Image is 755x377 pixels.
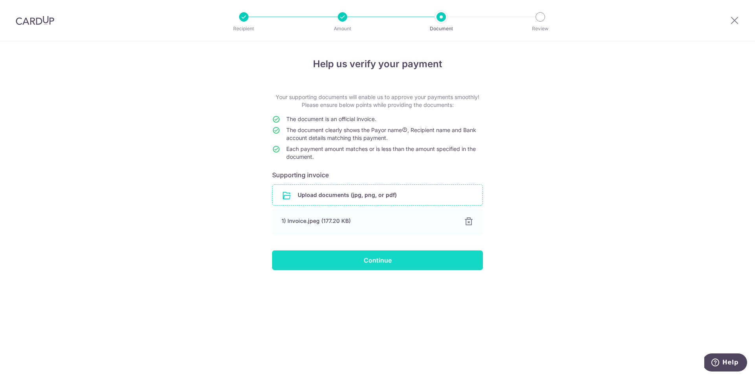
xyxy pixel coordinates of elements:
[511,25,569,33] p: Review
[16,16,54,25] img: CardUp
[272,93,483,109] p: Your supporting documents will enable us to approve your payments smoothly! Please ensure below p...
[282,217,455,225] div: 1) Invoice.jpeg (177.20 KB)
[272,170,483,180] h6: Supporting invoice
[286,145,476,160] span: Each payment amount matches or is less than the amount specified in the document.
[286,127,476,141] span: The document clearly shows the Payor name , Recipient name and Bank account details matching this...
[215,25,273,33] p: Recipient
[272,250,483,270] input: Continue
[412,25,470,33] p: Document
[704,353,747,373] iframe: Opens a widget where you can find more information
[272,57,483,71] h4: Help us verify your payment
[313,25,372,33] p: Amount
[286,116,376,122] span: The document is an official invoice.
[272,184,483,206] div: Upload documents (jpg, png, or pdf)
